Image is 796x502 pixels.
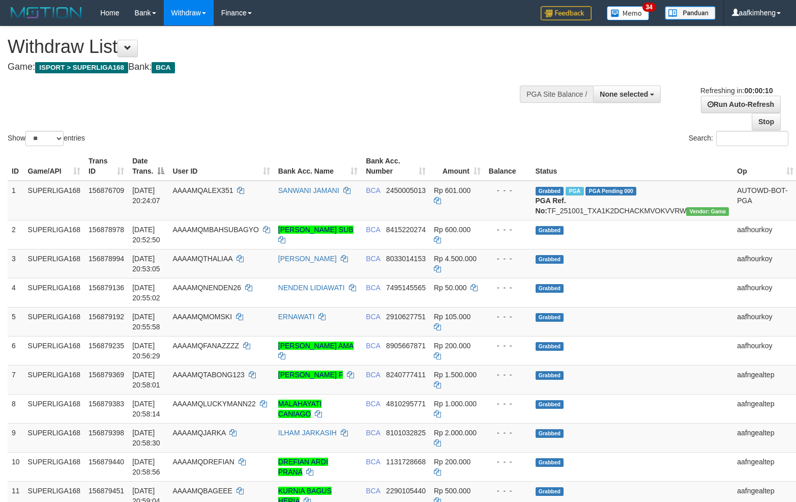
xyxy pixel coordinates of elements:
div: - - - [489,399,527,409]
span: AAAAMQDREFIAN [172,458,234,466]
span: 156879451 [89,487,124,495]
a: Run Auto-Refresh [701,96,781,113]
span: BCA [366,371,380,379]
th: Bank Acc. Number: activate to sort column ascending [362,152,430,181]
td: SUPERLIGA168 [24,394,85,423]
span: Rp 601.000 [434,186,470,194]
span: BCA [366,284,380,292]
a: SANWANI JAMANI [278,186,339,194]
div: - - - [489,312,527,322]
span: BCA [366,226,380,234]
span: Grabbed [536,313,564,322]
span: 156879369 [89,371,124,379]
span: Rp 200.000 [434,342,470,350]
span: Copy 8101032825 to clipboard [386,429,426,437]
th: Game/API: activate to sort column ascending [24,152,85,181]
td: SUPERLIGA168 [24,336,85,365]
span: 156879440 [89,458,124,466]
a: [PERSON_NAME] [278,255,337,263]
span: Rp 4.500.000 [434,255,477,263]
span: [DATE] 20:53:05 [132,255,160,273]
div: - - - [489,486,527,496]
span: 156879192 [89,313,124,321]
span: Grabbed [536,284,564,293]
td: 6 [8,336,24,365]
div: - - - [489,341,527,351]
a: NENDEN LIDIAWATI [278,284,345,292]
img: Button%20Memo.svg [607,6,650,20]
h1: Withdraw List [8,37,520,57]
img: panduan.png [665,6,716,20]
span: Rp 105.000 [434,313,470,321]
span: AAAAMQTABONG123 [172,371,244,379]
td: SUPERLIGA168 [24,423,85,452]
span: BCA [366,429,380,437]
div: - - - [489,283,527,293]
td: SUPERLIGA168 [24,452,85,481]
th: ID [8,152,24,181]
div: PGA Site Balance / [520,86,593,103]
span: Copy 1131728668 to clipboard [386,458,426,466]
span: Grabbed [536,255,564,264]
span: AAAAMQMOMSKI [172,313,232,321]
span: 156878994 [89,255,124,263]
span: None selected [600,90,648,98]
span: Grabbed [536,429,564,438]
span: Grabbed [536,342,564,351]
td: SUPERLIGA168 [24,181,85,220]
span: Copy 2450005013 to clipboard [386,186,426,194]
td: 4 [8,278,24,307]
a: [PERSON_NAME] AMA [278,342,353,350]
td: 10 [8,452,24,481]
div: - - - [489,185,527,196]
img: MOTION_logo.png [8,5,85,20]
span: [DATE] 20:55:02 [132,284,160,302]
span: Rp 1.500.000 [434,371,477,379]
th: Bank Acc. Name: activate to sort column ascending [274,152,362,181]
span: AAAAMQALEX351 [172,186,233,194]
a: DREFIAN ARDI PRANA [278,458,328,476]
td: 5 [8,307,24,336]
span: Grabbed [536,400,564,409]
span: BCA [366,342,380,350]
span: Grabbed [536,371,564,380]
span: 156879235 [89,342,124,350]
span: Copy 4810295771 to clipboard [386,400,426,408]
span: 156879398 [89,429,124,437]
td: TF_251001_TXA1K2DCHACKMVOKVVRW [532,181,733,220]
span: AAAAMQBAGEEE [172,487,232,495]
span: 156879383 [89,400,124,408]
div: - - - [489,428,527,438]
th: Status [532,152,733,181]
span: Rp 1.000.000 [434,400,477,408]
span: Copy 2290105440 to clipboard [386,487,426,495]
span: BCA [366,186,380,194]
span: [DATE] 20:55:58 [132,313,160,331]
td: 8 [8,394,24,423]
span: Rp 50.000 [434,284,467,292]
div: - - - [489,370,527,380]
a: MALAHAYATI CANIAGO [278,400,322,418]
span: [DATE] 20:58:01 [132,371,160,389]
span: BCA [366,458,380,466]
td: 7 [8,365,24,394]
th: Date Trans.: activate to sort column descending [128,152,168,181]
span: 34 [642,3,656,12]
b: PGA Ref. No: [536,197,566,215]
span: BCA [152,62,174,73]
span: Copy 8240777411 to clipboard [386,371,426,379]
button: None selected [593,86,661,103]
input: Search: [716,131,788,146]
span: Rp 200.000 [434,458,470,466]
td: SUPERLIGA168 [24,365,85,394]
span: Copy 8033014153 to clipboard [386,255,426,263]
td: SUPERLIGA168 [24,220,85,249]
div: - - - [489,254,527,264]
span: [DATE] 20:58:14 [132,400,160,418]
span: 156879136 [89,284,124,292]
span: Grabbed [536,487,564,496]
strong: 00:00:10 [744,87,773,95]
h4: Game: Bank: [8,62,520,72]
th: User ID: activate to sort column ascending [168,152,274,181]
th: Balance [485,152,532,181]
